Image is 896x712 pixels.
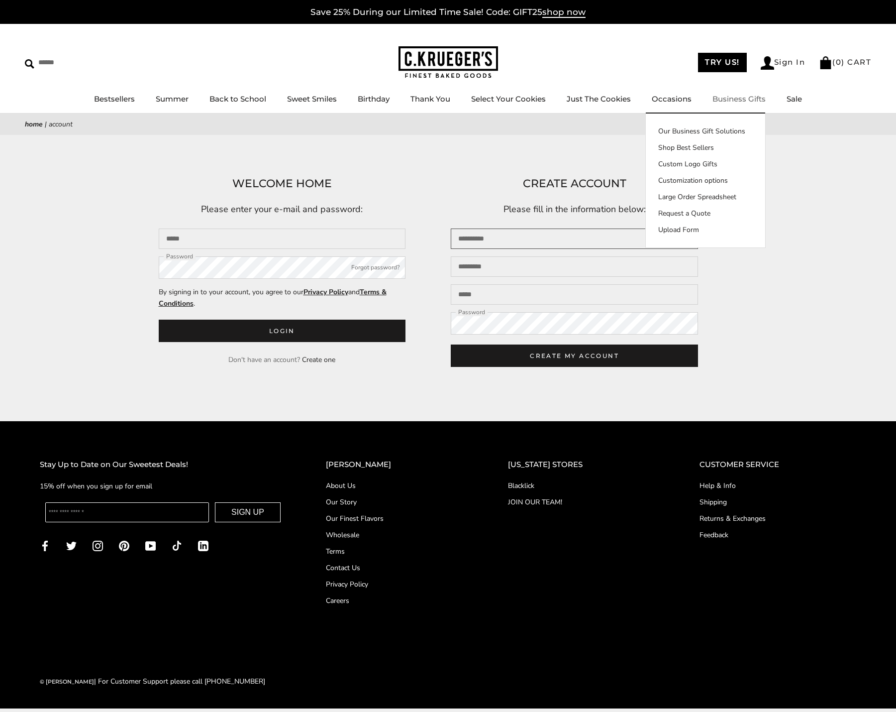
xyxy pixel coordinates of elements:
a: Help & Info [699,480,856,491]
a: Shipping [699,497,856,507]
input: Email [159,229,406,249]
a: YouTube [145,540,156,551]
a: Occasions [652,94,692,104]
a: TikTok [172,540,182,551]
span: shop now [542,7,586,18]
h2: [US_STATE] STORES [508,459,660,471]
input: Password [159,256,406,279]
a: Thank You [410,94,450,104]
p: 15% off when you sign up for email [40,480,286,492]
a: Sign In [761,56,805,70]
a: Our Business Gift Solutions [646,126,765,136]
h2: Stay Up to Date on Our Sweetest Deals! [40,459,286,471]
a: Sweet Smiles [287,94,337,104]
span: Account [49,119,73,129]
a: Back to School [209,94,266,104]
a: Create one [302,355,335,364]
h1: WELCOME HOME [159,175,406,193]
a: Our Story [326,497,468,507]
a: LinkedIn [198,540,208,551]
input: Search [25,55,143,70]
a: Returns & Exchanges [699,513,856,524]
a: Shop Best Sellers [646,142,765,153]
a: Upload Form [646,225,765,235]
span: Don't have an account? [228,355,300,364]
a: About Us [326,480,468,491]
button: Forgot password? [351,263,399,273]
a: Wholesale [326,530,468,540]
a: Customization options [646,175,765,186]
input: Email [451,284,698,305]
a: Bestsellers [94,94,135,104]
a: Terms [326,546,468,557]
img: Search [25,59,34,69]
a: Just The Cookies [567,94,631,104]
a: Home [25,119,43,129]
a: Save 25% During our Limited Time Sale! Code: GIFT25shop now [310,7,586,18]
p: Please fill in the information below: [451,202,698,217]
a: Privacy Policy [326,579,468,590]
a: Facebook [40,540,50,551]
button: SIGN UP [215,502,281,522]
input: Last name [451,256,698,277]
img: Account [761,56,774,70]
a: Blacklick [508,480,660,491]
a: (0) CART [819,57,871,67]
a: © [PERSON_NAME] [40,678,94,685]
button: Login [159,320,406,342]
input: Enter your email [45,502,209,522]
a: Select Your Cookies [471,94,546,104]
a: Terms & Conditions [159,287,387,308]
span: 0 [836,57,842,67]
a: TRY US! [698,53,747,72]
input: First name [451,229,698,249]
a: Custom Logo Gifts [646,159,765,169]
a: Pinterest [119,540,129,551]
a: Large Order Spreadsheet [646,192,765,202]
a: Birthday [358,94,390,104]
a: Careers [326,595,468,606]
a: Privacy Policy [303,287,348,297]
button: CREATE MY ACCOUNT [451,345,698,367]
div: | For Customer Support please call [PHONE_NUMBER] [40,676,265,687]
a: Our Finest Flavors [326,513,468,524]
h1: CREATE ACCOUNT [451,175,698,193]
a: Business Gifts [712,94,766,104]
a: Instagram [93,540,103,551]
a: JOIN OUR TEAM! [508,497,660,507]
input: Password [451,312,698,335]
span: | [45,119,47,129]
img: Bag [819,56,832,69]
a: Sale [787,94,802,104]
nav: breadcrumbs [25,119,871,130]
a: Feedback [699,530,856,540]
img: C.KRUEGER'S [398,46,498,79]
a: Twitter [66,540,77,551]
p: Please enter your e-mail and password: [159,202,406,217]
a: Summer [156,94,189,104]
h2: CUSTOMER SERVICE [699,459,856,471]
h2: [PERSON_NAME] [326,459,468,471]
a: Contact Us [326,563,468,573]
a: Request a Quote [646,208,765,219]
p: By signing in to your account, you agree to our and . [159,286,406,309]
